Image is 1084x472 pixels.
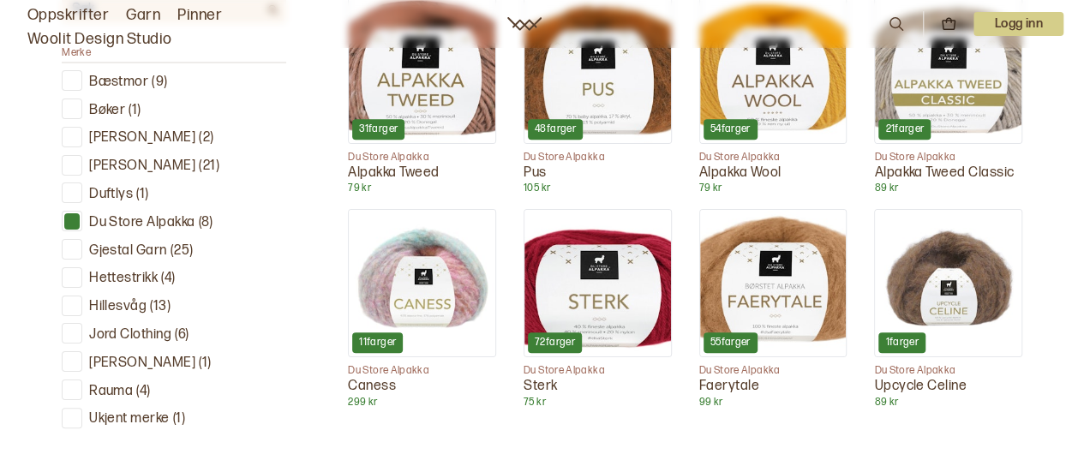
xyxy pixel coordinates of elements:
[699,164,847,182] p: Alpakka Wool
[359,122,398,136] p: 31 farger
[874,164,1022,182] p: Alpakka Tweed Classic
[152,74,167,92] p: ( 9 )
[171,242,194,260] p: ( 25 )
[699,364,847,378] p: Du Store Alpakka
[885,122,924,136] p: 21 farger
[524,209,672,409] a: Sterk72fargerDu Store AlpakkaSterk75 kr
[126,3,160,27] a: Garn
[161,270,175,288] p: ( 4 )
[710,122,751,136] p: 54 farger
[874,209,1022,409] a: Upcycle Celine1fargerDu Store AlpakkaUpcycle Celine89 kr
[199,214,213,232] p: ( 8 )
[535,122,576,136] p: 48 farger
[349,210,495,356] img: Caness
[150,298,171,316] p: ( 13 )
[89,270,158,288] p: Hettestrikk
[524,396,672,409] p: 75 kr
[27,3,109,27] a: Oppskrifter
[874,364,1022,378] p: Du Store Alpakka
[524,182,672,195] p: 105 kr
[359,336,396,350] p: 11 farger
[348,164,496,182] p: Alpakka Tweed
[524,210,671,356] img: Sterk
[524,151,672,164] p: Du Store Alpakka
[885,336,919,350] p: 1 farger
[973,12,1063,36] button: User dropdown
[129,102,141,120] p: ( 1 )
[89,214,195,232] p: Du Store Alpakka
[348,378,496,396] p: Caness
[699,378,847,396] p: Faerytale
[699,396,847,409] p: 99 kr
[700,210,847,356] img: Faerytale
[524,364,672,378] p: Du Store Alpakka
[199,129,213,147] p: ( 2 )
[699,151,847,164] p: Du Store Alpakka
[89,158,195,176] p: [PERSON_NAME]
[199,355,211,373] p: ( 1 )
[348,209,496,409] a: Caness11fargerDu Store AlpakkaCaness299 kr
[199,158,219,176] p: ( 21 )
[874,151,1022,164] p: Du Store Alpakka
[524,164,672,182] p: Pus
[89,242,167,260] p: Gjestal Garn
[89,186,133,204] p: Duftlys
[27,27,172,51] a: Woolit Design Studio
[62,46,91,59] span: Merke
[874,378,1022,396] p: Upcycle Celine
[348,364,496,378] p: Du Store Alpakka
[973,12,1063,36] p: Logg inn
[348,396,496,409] p: 299 kr
[348,151,496,164] p: Du Store Alpakka
[348,182,496,195] p: 79 kr
[136,383,150,401] p: ( 4 )
[89,355,195,373] p: [PERSON_NAME]
[177,3,222,27] a: Pinner
[89,383,133,401] p: Rauma
[875,210,1021,356] img: Upcycle Celine
[136,186,148,204] p: ( 1 )
[710,336,751,350] p: 55 farger
[874,396,1022,409] p: 89 kr
[524,378,672,396] p: Sterk
[699,182,847,195] p: 79 kr
[89,74,148,92] p: Bæstmor
[89,410,170,428] p: Ukjent merke
[507,17,542,31] a: Woolit
[89,102,125,120] p: Bøker
[535,336,575,350] p: 72 farger
[175,326,189,344] p: ( 6 )
[89,298,147,316] p: Hillesvåg
[89,326,171,344] p: Jord Clothing
[874,182,1022,195] p: 89 kr
[699,209,847,409] a: Faerytale55fargerDu Store AlpakkaFaerytale99 kr
[173,410,185,428] p: ( 1 )
[89,129,195,147] p: [PERSON_NAME]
